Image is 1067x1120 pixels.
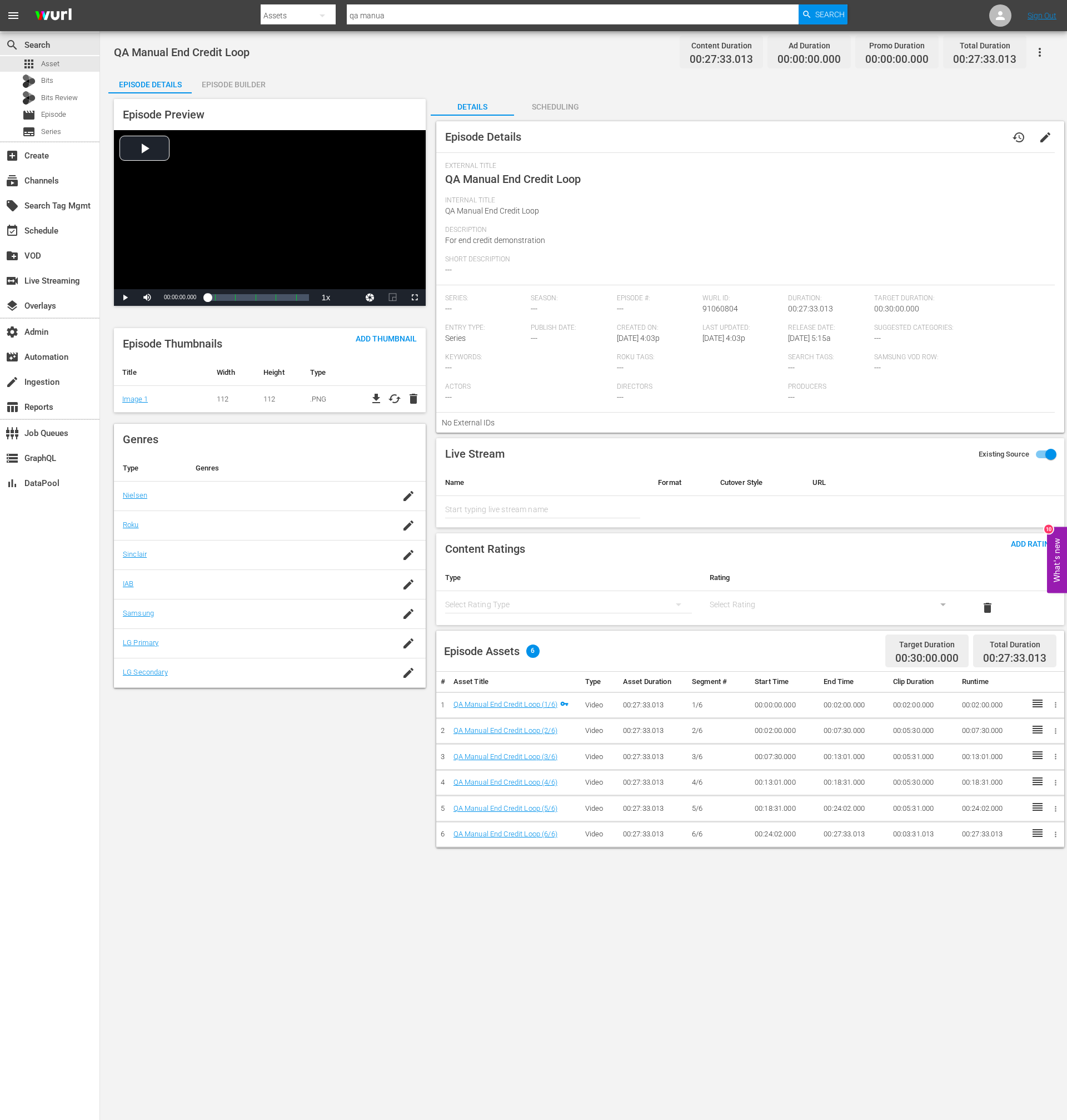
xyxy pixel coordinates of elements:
span: Internal Title [445,196,1040,205]
td: 00:13:01.000 [750,770,819,796]
a: QA Manual End Credit Loop (5/6) [453,804,557,812]
span: --- [617,393,624,402]
a: Samsung [123,609,154,617]
span: --- [874,363,881,372]
td: Video [581,770,619,796]
button: delete [974,594,1001,621]
button: Jump To Time [359,289,381,306]
div: Target Duration [895,637,959,652]
td: 4 [436,770,449,796]
span: [DATE] 4:03p [617,334,660,343]
span: DataPool [6,477,19,490]
span: 00:00:00.000 [777,53,841,66]
button: Mute [136,289,158,306]
img: ans4CAIJ8jUAAAAAAAAAAAAAAAAAAAAAAAAgQb4GAAAAAAAAAAAAAAAAAAAAAAAAJMjXAAAAAAAAAAAAAAAAAAAAAAAAgAT5G... [27,3,80,29]
span: 00:00:00.000 [164,294,196,300]
th: Asset Title [449,672,581,692]
span: menu [7,9,20,22]
span: Search [6,38,19,52]
span: Overlays [6,299,19,313]
div: Episode Builder [192,71,275,98]
td: Video [581,718,619,744]
span: Entry Type: [445,324,525,333]
button: cached [388,392,401,405]
a: QA Manual End Credit Loop (6/6) [453,830,557,838]
span: Created On: [617,324,697,333]
span: Existing Source [979,449,1029,460]
td: 00:27:33.013 [958,821,1026,848]
span: 6 [526,645,540,658]
span: 00:27:33.013 [983,652,1046,665]
td: 00:27:33.013 [619,692,687,718]
span: history [1012,131,1025,144]
td: 00:27:33.013 [619,796,687,822]
td: 6 [436,821,449,848]
span: Content Ratings [445,542,525,556]
a: file_download [370,392,383,405]
span: --- [788,393,795,402]
td: 00:18:31.000 [750,796,819,822]
span: 00:30:00.000 [874,304,919,313]
button: Scheduling [514,93,597,116]
td: 00:07:30.000 [819,718,888,744]
div: Episode Details [108,71,192,98]
span: Episode Details [445,130,521,143]
td: Video [581,796,619,822]
td: 00:02:00.000 [958,692,1026,718]
span: --- [617,363,624,372]
span: Release Date: [788,324,868,333]
a: QA Manual End Credit Loop (4/6) [453,778,557,786]
th: # [436,672,449,692]
span: Wurl ID: [702,294,782,303]
a: Roku [123,521,139,529]
th: Name [436,469,649,496]
th: Type [436,564,701,591]
button: Add Thumbnail [347,328,426,348]
td: 5 [436,796,449,822]
span: Publish Date: [531,324,611,333]
span: Duration: [788,294,868,303]
span: Asset [41,58,59,70]
a: Image 1 [122,395,148,403]
td: 1/6 [687,692,750,718]
span: --- [531,304,537,313]
span: Series [445,334,466,343]
button: history [1005,124,1032,151]
td: 00:13:01.000 [819,744,888,770]
td: 2 [436,718,449,744]
td: 00:27:33.013 [619,770,687,796]
span: 00:27:33.013 [788,304,833,313]
a: QA Manual End Credit Loop (1/6) [453,700,557,708]
td: 4/6 [687,770,750,796]
button: Add Rating [1002,533,1064,553]
div: Total Duration [953,38,1016,53]
div: Scheduling [514,93,597,120]
span: Episode Preview [123,108,205,121]
th: End Time [819,672,888,692]
span: [DATE] 5:15a [788,334,831,343]
td: 00:05:30.000 [889,770,958,796]
td: 00:24:02.000 [819,796,888,822]
button: delete [407,392,420,405]
td: 00:24:02.000 [750,821,819,848]
td: 00:05:31.000 [889,796,958,822]
td: 00:00:00.000 [750,692,819,718]
span: Keywords: [445,353,611,362]
td: Video [581,744,619,770]
span: Last Updated: [702,324,782,333]
button: Play [114,289,136,306]
span: Channels [6,174,19,187]
span: Add Thumbnail [347,334,426,343]
td: 112 [208,385,255,412]
td: 00:27:33.013 [619,718,687,744]
span: Live Streaming [6,274,19,288]
th: Cutover Style [711,469,804,496]
td: 5/6 [687,796,750,822]
span: 00:27:33.013 [690,53,753,66]
div: Content Duration [690,38,753,53]
th: Type [302,359,364,386]
span: QA Manual End Credit Loop [445,206,539,215]
td: Video [581,821,619,848]
span: Create [6,149,19,162]
span: 00:00:00.000 [865,53,929,66]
